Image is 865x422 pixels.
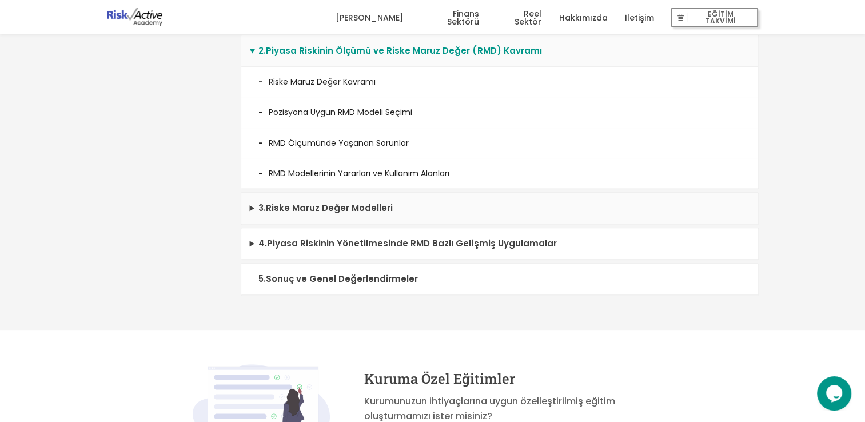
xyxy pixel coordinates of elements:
[241,97,758,128] li: Pozisyona Uygun RMD Modeli Seçimi
[817,376,854,411] iframe: chat widget
[624,1,653,35] a: İletişim
[420,1,479,35] a: Finans Sektörü
[496,1,541,35] a: Reel Sektör
[687,10,754,26] span: EĞİTİM TAKVİMİ
[241,228,758,260] summary: 4.Piyasa Riskinin Yönetilmesinde RMD Bazlı Gelişmiş Uygulamalar
[241,193,758,224] summary: 3.Riske Maruz Değer Modelleri
[559,1,607,35] a: Hakkımızda
[241,128,758,158] li: RMD Ölçümünde Yaşanan Sorunlar
[364,372,673,385] h4: Kuruma Özel Eğitimler
[671,1,758,35] a: EĞİTİM TAKVİMİ
[107,8,163,26] img: logo-dark.png
[335,1,403,35] a: [PERSON_NAME]
[241,67,758,97] li: Riske Maruz Değer Kavramı
[671,8,758,27] button: EĞİTİM TAKVİMİ
[241,35,758,67] summary: 2.Piyasa Riskinin Ölçümü ve Riske Maruz Değer (RMD) Kavramı
[241,264,758,295] summary: 5.Sonuç ve Genel Değerlendirmeler
[241,158,758,189] li: RMD Modellerinin Yararları ve Kullanım Alanları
